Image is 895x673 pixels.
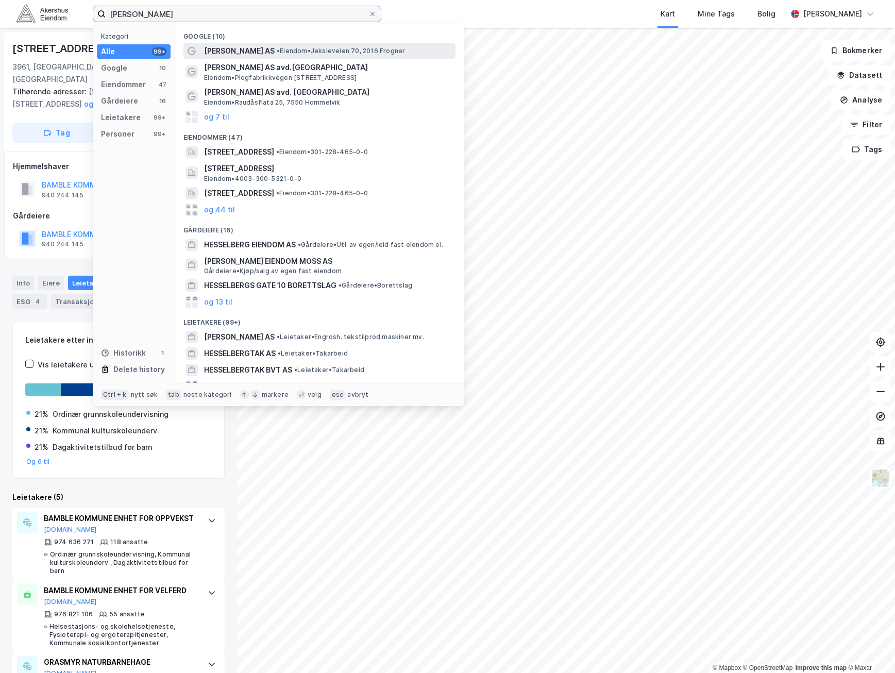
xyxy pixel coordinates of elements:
[698,8,735,20] div: Mine Tags
[278,349,348,358] span: Leietaker • Takarbeid
[204,204,235,216] button: og 44 til
[204,347,276,360] span: HESSELBERGTAK AS
[101,111,141,124] div: Leietakere
[204,380,234,393] button: og 96 til
[339,281,342,289] span: •
[276,148,368,156] span: Eiendom • 301-228-465-0-0
[175,125,464,144] div: Eiendommer (47)
[152,130,166,138] div: 99+
[152,113,166,122] div: 99+
[204,255,451,267] span: [PERSON_NAME] EIENDOM MOSS AS
[44,584,197,597] div: BAMBLE KOMMUNE ENHET FOR VELFERD
[101,78,146,91] div: Eiendommer
[277,333,280,341] span: •
[871,468,890,488] img: Z
[44,598,97,606] button: [DOMAIN_NAME]
[158,64,166,72] div: 10
[175,24,464,43] div: Google (10)
[53,441,152,453] div: Dagaktivitetstilbud for barn
[109,610,145,618] div: 55 ansatte
[298,241,301,248] span: •
[110,538,148,546] div: 118 ansatte
[44,526,97,534] button: [DOMAIN_NAME]
[743,664,793,671] a: OpenStreetMap
[821,40,891,61] button: Bokmerker
[841,114,891,135] button: Filter
[53,408,168,420] div: Ordinær grunnskoleundervisning
[843,624,895,673] iframe: Chat Widget
[298,241,443,249] span: Gårdeiere • Utl. av egen/leid fast eiendom el.
[101,347,146,359] div: Historikk
[54,538,94,546] div: 974 636 271
[101,390,129,400] div: Ctrl + k
[713,664,741,671] a: Mapbox
[44,512,197,525] div: BAMBLE KOMMUNE ENHET FOR OPPVEKST
[276,189,279,197] span: •
[35,441,48,453] div: 21%
[204,45,275,57] span: [PERSON_NAME] AS
[12,86,216,110] div: [STREET_ADDRESS], [STREET_ADDRESS]
[35,425,48,437] div: 21%
[308,391,322,399] div: velg
[54,610,93,618] div: 976 821 106
[12,491,225,503] div: Leietakere (5)
[49,622,197,647] div: Helsestasjons- og skolehelsetjeneste, Fysioterapi- og ergoterapitjenester, Kommunale sosialkontor...
[204,296,232,308] button: og 13 til
[113,363,165,376] div: Delete history
[277,47,280,55] span: •
[204,98,341,107] span: Eiendom • Raudåsflata 25, 7550 Hommelvik
[152,47,166,56] div: 99+
[13,160,224,173] div: Hjemmelshaver
[38,276,64,290] div: Eiere
[158,349,166,357] div: 1
[330,390,346,400] div: esc
[339,281,412,290] span: Gårdeiere • Borettslag
[204,239,296,251] span: HESSELBERG EIENDOM AS
[131,391,158,399] div: nytt søk
[38,359,136,371] div: Vis leietakere uten ansatte
[294,366,364,374] span: Leietaker • Takarbeid
[25,334,212,346] div: Leietakere etter industri
[204,162,451,175] span: [STREET_ADDRESS]
[204,175,301,183] span: Eiendom • 4003-300-5321-0-0
[204,146,274,158] span: [STREET_ADDRESS]
[828,65,891,86] button: Datasett
[42,240,83,248] div: 940 244 145
[204,111,229,123] button: og 7 til
[803,8,862,20] div: [PERSON_NAME]
[204,331,275,343] span: [PERSON_NAME] AS
[204,279,336,292] span: HESSELBERGS GATE 10 BORETTSLAG
[101,95,138,107] div: Gårdeiere
[843,624,895,673] div: Kontrollprogram for chat
[831,90,891,110] button: Analyse
[757,8,775,20] div: Bolig
[101,62,127,74] div: Google
[262,391,289,399] div: markere
[158,97,166,105] div: 16
[16,5,68,23] img: akershus-eiendom-logo.9091f326c980b4bce74ccdd9f866810c.svg
[204,74,357,82] span: Eiendom • Plogfabrikkvegen [STREET_ADDRESS]
[294,366,297,374] span: •
[12,276,34,290] div: Info
[277,47,405,55] span: Eiendom • Jeksleveien 70, 2016 Frogner
[175,310,464,329] div: Leietakere (99+)
[101,128,134,140] div: Personer
[101,45,115,58] div: Alle
[276,189,368,197] span: Eiendom • 301-228-465-0-0
[44,656,197,668] div: GRASMYR NATURBARNEHAGE
[204,61,451,74] span: [PERSON_NAME] AS avd.[GEOGRAPHIC_DATA]
[204,364,292,376] span: HESSELBERGTAK BVT AS
[12,294,47,309] div: ESG
[12,87,89,96] span: Tilhørende adresser:
[204,187,274,199] span: [STREET_ADDRESS]
[796,664,847,671] a: Improve this map
[175,218,464,237] div: Gårdeiere (16)
[53,425,159,437] div: Kommunal kulturskoleunderv.
[12,61,180,86] div: 3961, [GEOGRAPHIC_DATA], [GEOGRAPHIC_DATA]
[32,296,43,307] div: 4
[12,123,101,143] button: Tag
[204,86,451,98] span: [PERSON_NAME] AS avd. [GEOGRAPHIC_DATA]
[35,408,48,420] div: 21%
[843,139,891,160] button: Tags
[277,333,424,341] span: Leietaker • Engrosh. tekstilprod.maskiner mv.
